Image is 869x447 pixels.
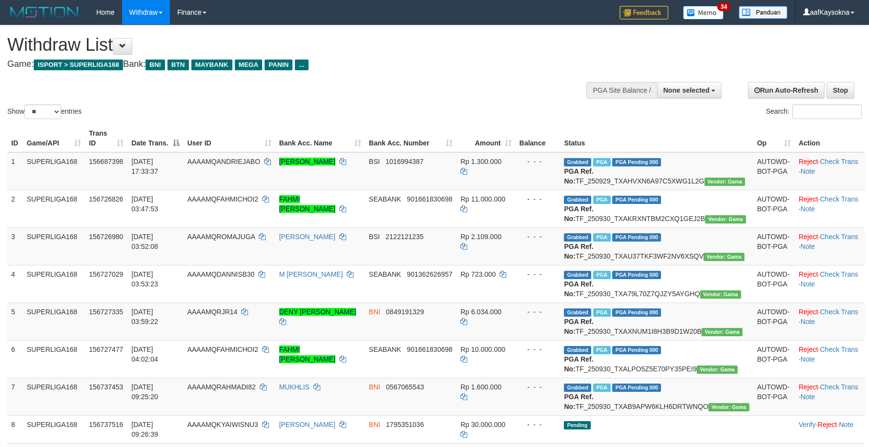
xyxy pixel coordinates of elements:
[818,421,837,428] a: Reject
[560,227,753,265] td: TF_250930_TXAU37TKF3WF2NV6XSQV
[519,232,557,242] div: - - -
[612,346,661,354] span: PGA Pending
[89,345,123,353] span: 156727477
[7,60,570,69] h4: Game: Bank:
[369,195,401,203] span: SEABANK
[564,280,593,298] b: PGA Ref. No:
[697,366,738,374] span: Vendor URL: https://trx31.1velocity.biz
[801,205,815,213] a: Note
[560,378,753,415] td: TF_250930_TXAB9APW6KLH6DRTWNQO
[89,421,123,428] span: 156737516
[7,265,23,303] td: 4
[612,196,661,204] span: PGA Pending
[766,104,862,119] label: Search:
[187,158,260,165] span: AAAAMQANDRIEJABO
[7,378,23,415] td: 7
[593,346,610,354] span: Marked by aafandaneth
[369,270,401,278] span: SEABANK
[827,82,854,99] a: Stop
[23,340,85,378] td: SUPERLIGA168
[560,265,753,303] td: TF_250930_TXA79L70Z7QJZY5AYGHQ
[275,124,365,152] th: Bank Acc. Name: activate to sort column ascending
[799,308,818,316] a: Reject
[560,303,753,340] td: TF_250930_TXAXNUM1I8H3B9D1W20B
[560,340,753,378] td: TF_250930_TXALPO5Z5E70PY35PEI9
[820,345,858,353] a: Check Trans
[717,2,730,11] span: 34
[593,271,610,279] span: Marked by aafandaneth
[23,227,85,265] td: SUPERLIGA168
[564,384,591,392] span: Grabbed
[23,190,85,227] td: SUPERLIGA168
[34,60,123,70] span: ISPORT > SUPERLIGA168
[753,303,795,340] td: AUTOWD-BOT-PGA
[369,345,401,353] span: SEABANK
[564,233,591,242] span: Grabbed
[703,253,745,261] span: Vendor URL: https://trx31.1velocity.biz
[795,378,865,415] td: · ·
[187,270,255,278] span: AAAAMQDANNISB30
[369,308,380,316] span: BNI
[386,158,424,165] span: Copy 1016994387 to clipboard
[564,205,593,223] b: PGA Ref. No:
[564,346,591,354] span: Grabbed
[7,35,570,55] h1: Withdraw List
[753,152,795,190] td: AUTOWD-BOT-PGA
[519,194,557,204] div: - - -
[795,340,865,378] td: · ·
[460,421,505,428] span: Rp 30.000.000
[167,60,189,70] span: BTN
[820,383,858,391] a: Check Trans
[89,270,123,278] span: 156727029
[89,383,123,391] span: 156737453
[612,384,661,392] span: PGA Pending
[795,415,865,443] td: · ·
[516,124,560,152] th: Balance
[279,158,335,165] a: [PERSON_NAME]
[235,60,263,70] span: MEGA
[386,233,424,241] span: Copy 2122121235 to clipboard
[7,5,82,20] img: MOTION_logo.png
[753,227,795,265] td: AUTOWD-BOT-PGA
[407,195,452,203] span: Copy 901661830698 to clipboard
[795,227,865,265] td: · ·
[795,124,865,152] th: Action
[460,270,496,278] span: Rp 723.000
[753,378,795,415] td: AUTOWD-BOT-PGA
[564,355,593,373] b: PGA Ref. No:
[7,303,23,340] td: 5
[748,82,825,99] a: Run Auto-Refresh
[564,271,591,279] span: Grabbed
[799,421,816,428] a: Verify
[7,124,23,152] th: ID
[801,355,815,363] a: Note
[795,190,865,227] td: · ·
[564,393,593,410] b: PGA Ref. No:
[705,215,746,223] span: Vendor URL: https://trx31.1velocity.biz
[187,308,238,316] span: AAAAMQRJR14
[131,345,158,363] span: [DATE] 04:02:04
[795,303,865,340] td: · ·
[753,124,795,152] th: Op: activate to sort column ascending
[801,243,815,250] a: Note
[799,195,818,203] a: Reject
[801,318,815,325] a: Note
[23,415,85,443] td: SUPERLIGA168
[369,383,380,391] span: BNI
[519,420,557,429] div: - - -
[564,167,593,185] b: PGA Ref. No:
[279,383,310,391] a: MUKHLIS
[753,340,795,378] td: AUTOWD-BOT-PGA
[365,124,457,152] th: Bank Acc. Number: activate to sort column ascending
[279,270,343,278] a: M [PERSON_NAME]
[131,158,158,175] span: [DATE] 17:33:37
[23,378,85,415] td: SUPERLIGA168
[89,308,123,316] span: 156727335
[612,308,661,317] span: PGA Pending
[131,421,158,438] span: [DATE] 09:26:39
[612,158,661,166] span: PGA Pending
[593,196,610,204] span: Marked by aafandaneth
[519,307,557,317] div: - - -
[663,86,710,94] span: None selected
[683,6,724,20] img: Button%20Memo.svg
